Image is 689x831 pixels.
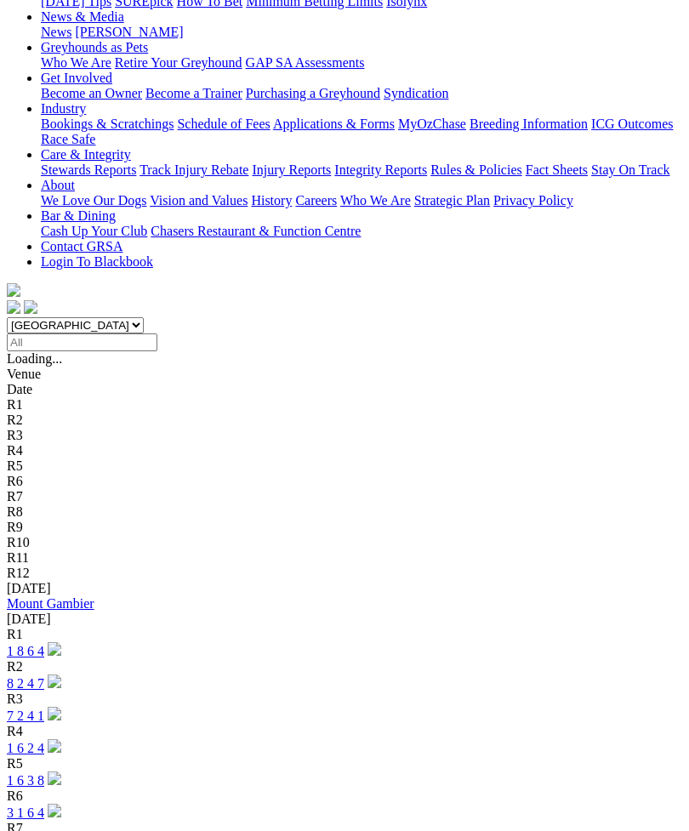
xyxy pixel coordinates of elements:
[470,117,588,131] a: Breeding Information
[7,367,682,382] div: Venue
[414,193,490,208] a: Strategic Plan
[145,86,242,100] a: Become a Trainer
[7,644,44,658] a: 1 8 6 4
[430,162,522,177] a: Rules & Policies
[75,25,183,39] a: [PERSON_NAME]
[7,724,682,739] div: R4
[7,443,682,458] div: R4
[7,805,44,820] a: 3 1 6 4
[41,86,682,101] div: Get Involved
[41,193,146,208] a: We Love Our Dogs
[7,397,682,413] div: R1
[41,208,116,223] a: Bar & Dining
[48,674,61,688] img: play-circle.svg
[24,300,37,314] img: twitter.svg
[7,581,682,596] div: [DATE]
[41,55,111,70] a: Who We Are
[252,162,331,177] a: Injury Reports
[7,504,682,520] div: R8
[7,550,682,566] div: R11
[591,162,669,177] a: Stay On Track
[41,162,136,177] a: Stewards Reports
[7,676,44,691] a: 8 2 4 7
[246,55,365,70] a: GAP SA Assessments
[41,40,148,54] a: Greyhounds as Pets
[41,117,682,147] div: Industry
[7,382,682,397] div: Date
[7,283,20,297] img: logo-grsa-white.png
[41,224,682,239] div: Bar & Dining
[41,86,142,100] a: Become an Owner
[7,709,44,723] a: 7 2 4 1
[115,55,242,70] a: Retire Your Greyhound
[41,71,112,85] a: Get Involved
[7,692,682,707] div: R3
[340,193,411,208] a: Who We Are
[7,333,157,351] input: Select date
[7,659,682,674] div: R2
[177,117,270,131] a: Schedule of Fees
[7,627,682,642] div: R1
[7,566,682,581] div: R12
[48,707,61,720] img: play-circle.svg
[7,413,682,428] div: R2
[41,254,153,269] a: Login To Blackbook
[7,458,682,474] div: R5
[41,117,174,131] a: Bookings & Scratchings
[41,132,95,146] a: Race Safe
[7,489,682,504] div: R7
[295,193,337,208] a: Careers
[7,351,62,366] span: Loading...
[150,193,248,208] a: Vision and Values
[398,117,466,131] a: MyOzChase
[246,86,380,100] a: Purchasing a Greyhound
[7,428,682,443] div: R3
[384,86,448,100] a: Syndication
[526,162,588,177] a: Fact Sheets
[251,193,292,208] a: History
[48,804,61,817] img: play-circle.svg
[334,162,427,177] a: Integrity Reports
[140,162,248,177] a: Track Injury Rebate
[7,788,682,804] div: R6
[7,773,44,788] a: 1 6 3 8
[41,193,682,208] div: About
[41,162,682,178] div: Care & Integrity
[7,520,682,535] div: R9
[493,193,573,208] a: Privacy Policy
[41,101,86,116] a: Industry
[7,596,94,611] a: Mount Gambier
[41,9,124,24] a: News & Media
[48,771,61,785] img: play-circle.svg
[7,535,682,550] div: R10
[591,117,673,131] a: ICG Outcomes
[41,25,682,40] div: News & Media
[41,178,75,192] a: About
[41,55,682,71] div: Greyhounds as Pets
[151,224,361,238] a: Chasers Restaurant & Function Centre
[7,756,682,771] div: R5
[48,642,61,656] img: play-circle.svg
[41,239,122,253] a: Contact GRSA
[7,741,44,755] a: 1 6 2 4
[41,147,131,162] a: Care & Integrity
[273,117,395,131] a: Applications & Forms
[7,474,682,489] div: R6
[7,612,682,627] div: [DATE]
[48,739,61,753] img: play-circle.svg
[7,300,20,314] img: facebook.svg
[41,25,71,39] a: News
[41,224,147,238] a: Cash Up Your Club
